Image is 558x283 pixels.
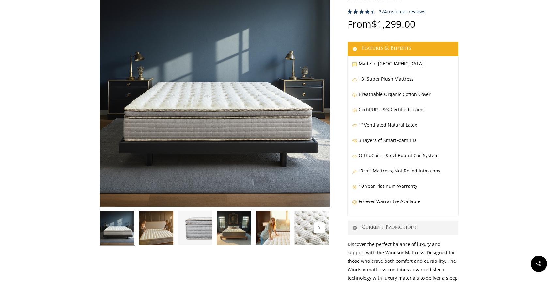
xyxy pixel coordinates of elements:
span: 224 [379,8,387,15]
a: 224customer reviews [379,9,425,14]
bdi: 1,299.00 [371,17,415,31]
p: “Real” Mattress, Not Rolled into a box. [352,167,454,182]
div: Rated 4.59 out of 5 [348,9,376,14]
p: From [348,19,458,42]
span: Rated out of 5 based on customer ratings [348,9,373,41]
img: Windsor In Studio [100,210,135,246]
p: 3 Layers of SmartFoam HD [352,136,454,151]
p: 10 Year Platinum Warranty [352,182,454,197]
button: Next [314,222,325,233]
p: Made in [GEOGRAPHIC_DATA] [352,59,454,75]
p: Forever Warranty+ Available [352,197,454,213]
a: Features & Benefits [348,42,458,56]
img: Windsor In NH Manor [216,210,252,246]
span: 223 [348,9,358,20]
p: OrthoCoils+ Steel Bound Coil System [352,151,454,167]
p: 13” Super Plush Mattress [352,75,454,90]
p: CertiPUR-US® Certified Foams [352,105,454,121]
img: Windsor-Side-Profile-HD-Closeup [177,210,213,246]
span: $ [371,17,377,31]
p: Breathable Organic Cotton Cover [352,90,454,105]
p: 1” Ventilated Natural Latex [352,121,454,136]
img: Windsor-Condo-Shoot-Joane-and-eric feel the plush pillow top. [138,210,174,246]
a: Current Promotions [348,221,458,235]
